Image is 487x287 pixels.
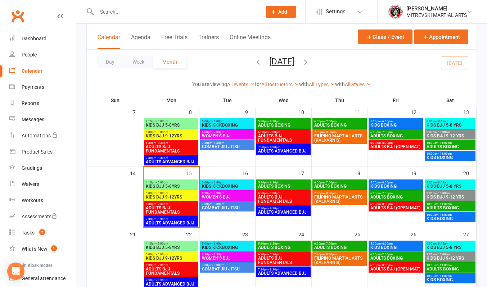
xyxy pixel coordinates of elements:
a: Clubworx [9,7,27,25]
span: COMBAT JIU JITSU [202,145,253,149]
div: 15 [186,167,199,179]
span: - 6:00pm [381,242,393,245]
span: 5:00pm [202,181,253,184]
th: Sun [87,93,143,108]
span: WOMEN'S BJJ [202,195,253,199]
span: 5:30pm [258,120,309,123]
div: 22 [186,228,199,240]
span: WOMEN'S BJJ [202,134,253,138]
a: Reports [9,95,76,111]
div: 14 [130,167,143,179]
span: - 8:30pm [156,156,168,160]
a: All events [227,82,255,87]
button: Month [153,55,186,68]
span: ADULTS BJJ (OPEN MAT) [370,267,421,271]
span: 6:00pm [314,181,365,184]
span: Settings [326,4,346,20]
button: Free Trials [161,34,188,49]
span: - 7:00pm [381,192,393,195]
span: 5:00pm [145,192,197,195]
span: - 7:00pm [325,181,337,184]
span: 7:30pm [202,141,253,145]
span: - 5:00pm [156,120,168,123]
span: 6:00pm [314,120,365,123]
span: 2 [39,229,45,235]
span: ADULTS BOXING [314,245,365,250]
span: - 7:30pm [269,192,280,195]
span: 5:00pm [202,242,253,245]
span: - 6:00pm [381,181,393,184]
span: 8:00am [426,120,474,123]
span: KIDS KICKBOXING [202,245,253,250]
span: KIDS BJJ 9-12 YRS [426,256,474,260]
div: Workouts [22,197,43,203]
button: Appointment [414,29,468,44]
span: - 11:00am [438,202,452,206]
span: ADULTS ADVANCED BJJ [145,282,197,286]
span: ADULTS BOXING [426,145,474,149]
div: 25 [355,228,367,240]
span: 9:00am [426,131,474,134]
span: KIDS KICKBOXING [202,184,253,188]
span: KIDS BOXING [370,123,421,127]
span: - 8:30pm [212,264,224,267]
span: - 8:30pm [269,207,280,210]
span: - 7:30pm [212,253,224,256]
a: Calendar [9,63,76,79]
span: ADULTS ADVANCED BJJ [258,149,309,153]
a: All Types [309,82,335,87]
span: - 8:45am [437,242,448,245]
span: - 8:00pm [381,202,393,206]
span: - 8:30pm [269,268,280,271]
span: KIDS BJJ 5-8YRS [145,245,197,250]
div: 11 [355,106,367,118]
span: 6:00pm [370,192,421,195]
a: People [9,47,76,63]
span: 10:00am [426,202,474,206]
span: - 6:30pm [269,120,280,123]
span: 5:30pm [258,242,309,245]
span: KIDS BOXING [426,217,474,221]
th: Tue [199,93,256,108]
span: ADULTS BJJ FUNDAMENTALS [145,206,197,214]
strong: You are viewing [192,81,227,87]
div: 9 [245,106,255,118]
span: 5:00pm [145,131,197,134]
div: 24 [298,228,311,240]
button: Add [266,6,296,18]
span: KIDS BOXING [426,155,474,160]
th: Sat [424,93,477,108]
span: - 6:30pm [269,181,280,184]
span: WOMEN'S BJJ [202,256,253,260]
span: ADULTS ADVANCED BJJ [258,271,309,275]
span: - 6:00pm [381,120,393,123]
button: Week [123,55,153,68]
button: Agenda [131,34,150,49]
span: - 7:30pm [156,141,168,145]
span: - 10:00am [437,131,450,134]
span: - 6:00pm [156,253,168,256]
div: 17 [298,167,311,179]
button: Online Meetings [230,34,271,49]
a: Payments [9,79,76,95]
span: KIDS BJJ 9-12 YRS [426,134,474,138]
img: thumb_image1560256005.png [388,5,403,19]
div: Waivers [22,181,39,187]
th: Fri [368,93,424,108]
span: 10:00am [426,264,474,267]
span: ADULTS BOXING [258,184,309,188]
span: ADULTS ADVANCED BJJ [145,160,197,164]
span: KIDS KICKBOXING [202,123,253,127]
span: 9:00am [426,253,474,256]
span: - 7:30pm [212,131,224,134]
th: Mon [143,93,199,108]
span: - 8:00pm [381,141,393,145]
span: 6:00pm [370,131,421,134]
button: Day [97,55,123,68]
span: 7:30pm [145,279,197,282]
span: 7:30pm [258,146,309,149]
span: - 7:30pm [156,202,168,206]
span: 6:30pm [370,264,421,267]
div: 10 [298,106,311,118]
a: What's New1 [9,241,76,257]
